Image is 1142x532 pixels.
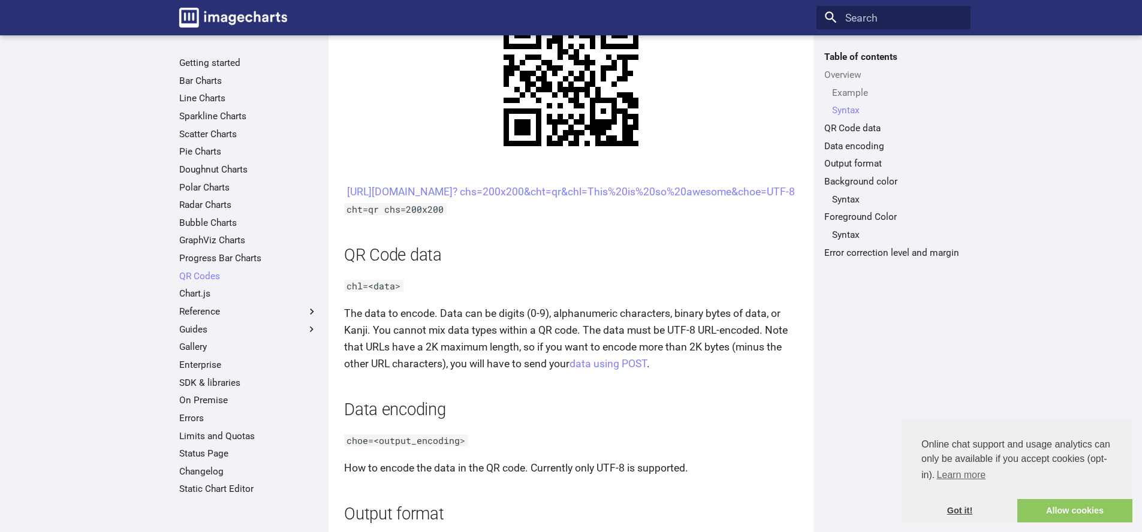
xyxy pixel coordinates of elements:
nav: Foreground Color [824,229,963,241]
img: logo [179,8,287,28]
label: Reference [179,306,318,318]
a: Overview [824,69,963,81]
a: data using POST [570,358,647,370]
a: Data encoding [824,140,963,152]
a: Changelog [179,465,318,477]
a: allow cookies [1017,499,1132,523]
div: cookieconsent [902,418,1132,522]
code: cht=qr chs=200x200 [344,203,447,215]
a: Background color [824,176,963,188]
a: Limits and Quotas [179,430,318,442]
a: Line Charts [179,92,318,104]
a: Static Chart Editor [179,483,318,495]
a: Errors [179,412,318,424]
p: The data to encode. Data can be digits (0-9), alphanumeric characters, binary bytes of data, or K... [344,305,798,373]
a: Pie Charts [179,146,318,158]
code: choe=<output_encoding> [344,434,468,446]
a: Syntax [832,229,963,241]
a: learn more about cookies [935,466,987,484]
h2: QR Code data [344,244,798,267]
a: GraphViz Charts [179,234,318,246]
a: Getting started [179,57,318,69]
a: Status Page [179,448,318,460]
a: Output format [824,158,963,170]
a: [URL][DOMAIN_NAME]? chs=200x200&cht=qr&chl=This%20is%20so%20awesome&choe=UTF-8 [347,186,795,198]
nav: Table of contents [816,51,971,258]
a: Foreground Color [824,211,963,223]
a: Polar Charts [179,182,318,194]
a: Syntax [832,194,963,205]
h2: Data encoding [344,398,798,422]
a: QR Codes [179,270,318,282]
a: Image-Charts documentation [174,2,293,32]
label: Table of contents [816,51,971,63]
a: Doughnut Charts [179,164,318,176]
a: Progress Bar Charts [179,252,318,264]
a: Syntax [832,104,963,116]
a: Error correction level and margin [824,247,963,259]
a: Enterprise [179,359,318,371]
a: QR Code data [824,122,963,134]
a: SDK & libraries [179,377,318,389]
a: Radar Charts [179,199,318,211]
a: dismiss cookie message [902,499,1017,523]
a: On Premise [179,394,318,406]
a: Scatter Charts [179,128,318,140]
a: Sparkline Charts [179,110,318,122]
p: How to encode the data in the QR code. Currently only UTF-8 is supported. [344,460,798,476]
label: Guides [179,324,318,335]
nav: Overview [824,87,963,117]
nav: Background color [824,194,963,205]
code: chl=<data> [344,280,403,292]
a: Example [832,87,963,99]
a: Chart.js [179,288,318,300]
span: Online chat support and usage analytics can only be available if you accept cookies (opt-in). [921,437,1113,484]
a: Bubble Charts [179,217,318,229]
h2: Output format [344,503,798,526]
a: Gallery [179,341,318,353]
a: Bar Charts [179,75,318,87]
input: Search [816,6,971,30]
